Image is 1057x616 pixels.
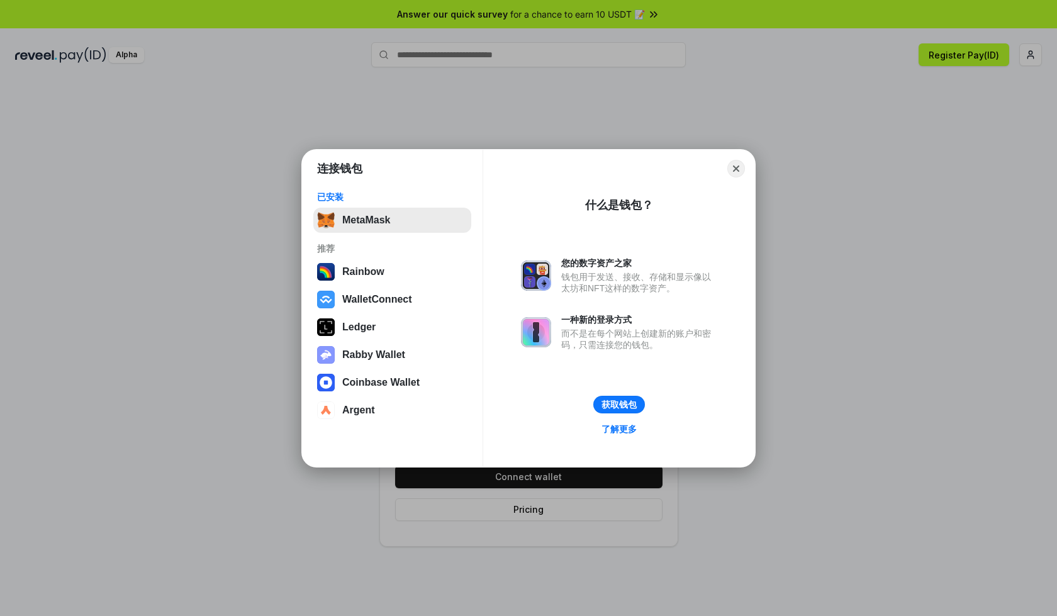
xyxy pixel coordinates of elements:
[317,401,335,419] img: svg+xml,%3Csvg%20width%3D%2228%22%20height%3D%2228%22%20viewBox%3D%220%200%2028%2028%22%20fill%3D...
[561,257,717,269] div: 您的数字资产之家
[313,208,471,233] button: MetaMask
[585,198,653,213] div: 什么是钱包？
[521,317,551,347] img: svg+xml,%3Csvg%20xmlns%3D%22http%3A%2F%2Fwww.w3.org%2F2000%2Fsvg%22%20fill%3D%22none%22%20viewBox...
[594,421,644,437] a: 了解更多
[313,342,471,367] button: Rabby Wallet
[342,215,390,226] div: MetaMask
[313,287,471,312] button: WalletConnect
[317,161,362,176] h1: 连接钱包
[317,263,335,281] img: svg+xml,%3Csvg%20width%3D%22120%22%20height%3D%22120%22%20viewBox%3D%220%200%20120%20120%22%20fil...
[317,374,335,391] img: svg+xml,%3Csvg%20width%3D%2228%22%20height%3D%2228%22%20viewBox%3D%220%200%2028%2028%22%20fill%3D...
[313,315,471,340] button: Ledger
[601,423,637,435] div: 了解更多
[342,294,412,305] div: WalletConnect
[313,370,471,395] button: Coinbase Wallet
[317,318,335,336] img: svg+xml,%3Csvg%20xmlns%3D%22http%3A%2F%2Fwww.w3.org%2F2000%2Fsvg%22%20width%3D%2228%22%20height%3...
[561,314,717,325] div: 一种新的登录方式
[313,259,471,284] button: Rainbow
[317,211,335,229] img: svg+xml,%3Csvg%20fill%3D%22none%22%20height%3D%2233%22%20viewBox%3D%220%200%2035%2033%22%20width%...
[521,260,551,291] img: svg+xml,%3Csvg%20xmlns%3D%22http%3A%2F%2Fwww.w3.org%2F2000%2Fsvg%22%20fill%3D%22none%22%20viewBox...
[342,349,405,361] div: Rabby Wallet
[317,291,335,308] img: svg+xml,%3Csvg%20width%3D%2228%22%20height%3D%2228%22%20viewBox%3D%220%200%2028%2028%22%20fill%3D...
[317,243,467,254] div: 推荐
[561,271,717,294] div: 钱包用于发送、接收、存储和显示像以太坊和NFT这样的数字资产。
[317,346,335,364] img: svg+xml,%3Csvg%20xmlns%3D%22http%3A%2F%2Fwww.w3.org%2F2000%2Fsvg%22%20fill%3D%22none%22%20viewBox...
[313,398,471,423] button: Argent
[317,191,467,203] div: 已安装
[601,399,637,410] div: 获取钱包
[561,328,717,350] div: 而不是在每个网站上创建新的账户和密码，只需连接您的钱包。
[727,160,745,177] button: Close
[593,396,645,413] button: 获取钱包
[342,322,376,333] div: Ledger
[342,377,420,388] div: Coinbase Wallet
[342,405,375,416] div: Argent
[342,266,384,277] div: Rainbow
